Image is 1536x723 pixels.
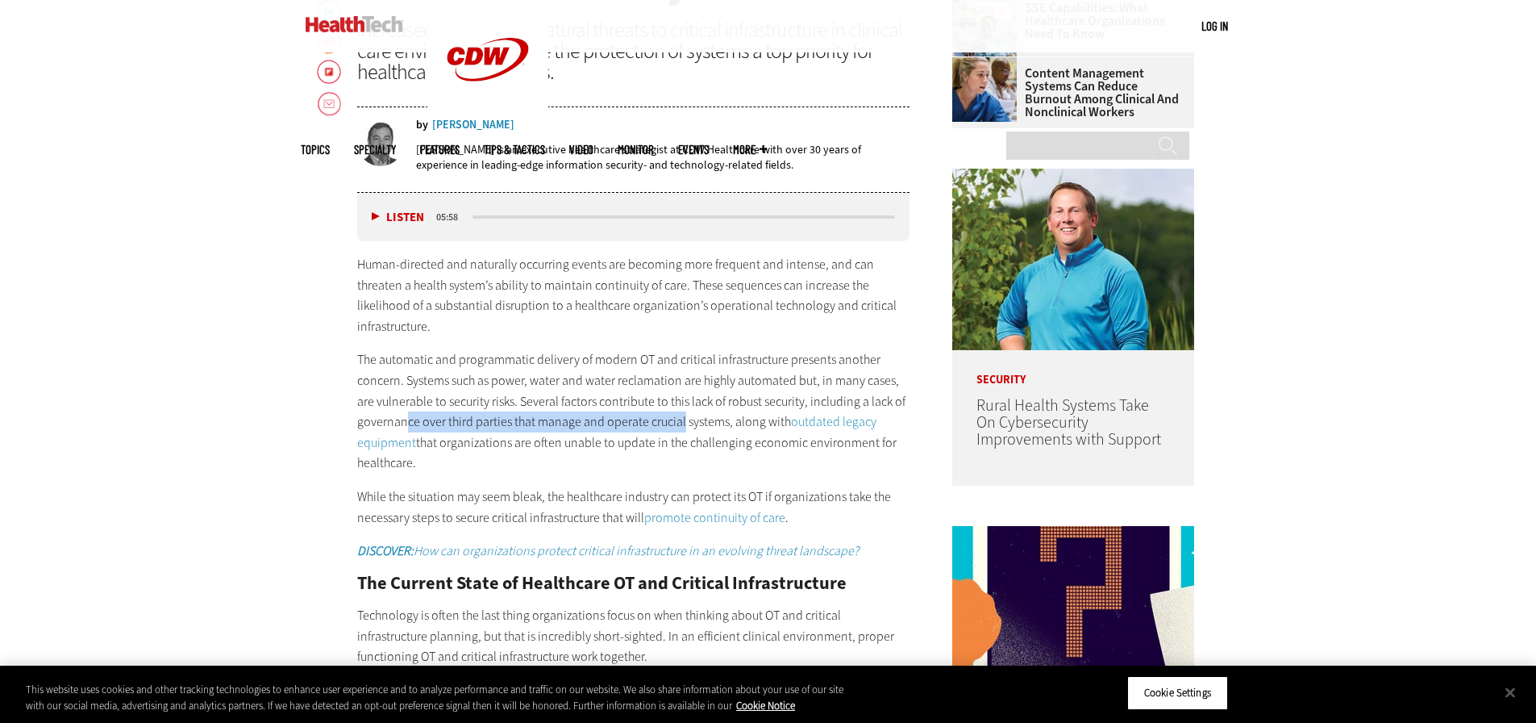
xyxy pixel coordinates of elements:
[678,144,709,156] a: Events
[301,144,330,156] span: Topics
[952,350,1194,386] p: Security
[1201,18,1228,35] div: User menu
[420,144,460,156] a: Features
[434,210,470,224] div: duration
[1127,676,1228,710] button: Cookie Settings
[1201,19,1228,33] a: Log in
[644,509,785,526] a: promote continuity of care
[736,699,795,713] a: More information about your privacy
[357,605,910,667] p: Technology is often the last thing organizations focus on when thinking about OT and critical inf...
[357,542,859,559] a: DISCOVER:How can organizations protect critical infrastructure in an evolving threat landscape?
[306,16,403,32] img: Home
[733,144,767,156] span: More
[1492,675,1528,710] button: Close
[357,349,910,474] p: The automatic and programmatic delivery of modern OT and critical infrastructure presents another...
[357,487,910,528] p: While the situation may seem bleak, the healthcare industry can protect its OT if organizations t...
[357,254,910,336] p: Human-directed and naturally occurring events are becoming more frequent and intense, and can thr...
[357,575,910,592] h2: The Current State of Healthcare OT and Critical Infrastructure
[952,526,1194,708] img: illustration of question mark
[484,144,545,156] a: Tips & Tactics
[357,413,876,451] a: outdated legacy equipment
[618,144,654,156] a: MonITor
[952,169,1194,350] img: Jim Roeder
[427,107,548,123] a: CDW
[357,542,414,559] strong: DISCOVER:
[354,144,396,156] span: Specialty
[569,144,593,156] a: Video
[976,395,1161,450] a: Rural Health Systems Take On Cybersecurity Improvements with Support
[357,542,859,559] em: How can organizations protect critical infrastructure in an evolving threat landscape?
[357,193,910,241] div: media player
[26,682,845,713] div: This website uses cookies and other tracking technologies to enhance user experience and to analy...
[372,211,424,224] button: Listen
